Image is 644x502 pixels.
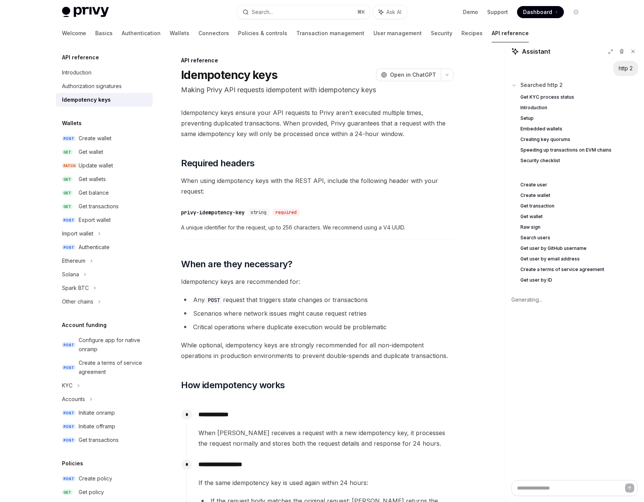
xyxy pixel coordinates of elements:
[181,68,277,82] h1: Idempotency keys
[62,245,76,250] span: POST
[79,336,148,354] div: Configure app for native onramp
[62,342,76,348] span: POST
[181,223,454,232] span: A unique identifier for the request, up to 256 characters. We recommend using a V4 UUID.
[56,333,153,356] a: POSTConfigure app for native onramp
[181,209,245,216] div: privy-idempotency-key
[62,284,89,293] div: Spark BTC
[520,147,611,153] span: Speeding up transactions on EVM chains
[62,177,73,182] span: GET
[79,202,119,211] div: Get transactions
[56,66,153,79] a: Introduction
[181,308,454,319] li: Scenarios where network issues might cause request retries
[56,240,153,254] a: POSTAuthenticate
[56,132,153,145] a: POSTCreate wallet
[62,459,83,468] h5: Policies
[79,422,115,431] div: Initiate offramp
[62,190,73,196] span: GET
[570,6,582,18] button: Toggle dark mode
[520,235,550,241] span: Search users
[62,68,91,77] div: Introduction
[517,6,564,18] a: Dashboard
[56,186,153,200] a: GETGet balance
[520,94,574,100] span: Get KYC process status
[520,212,638,221] a: Get wallet
[62,321,107,330] h5: Account funding
[386,8,401,16] span: Ask AI
[181,340,454,361] span: While optional, idempotency keys are strongly recommended for all non-idempotent operations in pr...
[520,201,638,211] a: Get transaction
[520,233,638,242] a: Search users
[619,65,633,72] div: http 2
[296,24,364,42] a: Transaction management
[520,266,604,273] span: Create a terms of service agreement
[520,254,638,263] a: Get user by email address
[520,192,550,198] span: Create wallet
[79,215,111,225] div: Export wallet
[79,488,104,497] div: Get policy
[62,410,76,416] span: POST
[520,180,638,189] a: Create user
[520,214,543,220] span: Get wallet
[122,24,161,42] a: Authentication
[198,428,453,449] span: When [PERSON_NAME] receives a request with a new idempotency key, it processes the request normal...
[62,136,76,141] span: POST
[520,245,587,251] span: Get user by GitHub username
[56,159,153,172] a: PATCHUpdate wallet
[79,243,110,252] div: Authenticate
[272,209,300,216] div: required
[520,105,547,111] span: Introduction
[520,277,552,283] span: Get user by ID
[56,356,153,379] a: POSTCreate a terms of service agreement
[520,203,554,209] span: Get transaction
[62,163,77,169] span: PATCH
[520,81,563,89] span: Searched http 2
[520,93,638,102] a: Get KYC process status
[181,379,285,391] span: How idempotency works
[461,24,483,42] a: Recipes
[62,95,111,104] div: Idempotency keys
[237,5,370,19] button: Search...⌘K
[520,224,540,230] span: Raw sign
[520,256,580,262] span: Get user by email address
[520,191,638,200] a: Create wallet
[62,204,73,209] span: GET
[522,47,550,56] span: Assistant
[56,79,153,93] a: Authorization signatures
[181,258,293,270] span: When are they necessary?
[520,114,638,123] a: Setup
[62,381,73,390] div: KYC
[170,24,189,42] a: Wallets
[520,158,560,164] span: Security checklist
[523,8,552,16] span: Dashboard
[62,476,76,482] span: POST
[520,156,638,165] a: Security checklist
[56,213,153,227] a: POSTExport wallet
[520,103,638,112] a: Introduction
[520,126,562,132] span: Embedded wallets
[181,57,454,64] div: API reference
[625,483,634,493] button: Send message
[181,276,454,287] span: Idempotency keys are recommended for:
[79,161,113,170] div: Update wallet
[520,244,638,253] a: Get user by GitHub username
[198,24,229,42] a: Connectors
[487,8,508,16] a: Support
[511,290,638,310] div: Generating...
[492,24,529,42] a: API reference
[56,433,153,447] a: POSTGet transactions
[520,124,638,133] a: Embedded wallets
[62,297,93,306] div: Other chains
[79,134,111,143] div: Create wallet
[62,217,76,223] span: POST
[373,5,407,19] button: Ask AI
[181,85,454,95] p: Making Privy API requests idempotent with idempotency keys
[520,146,638,155] a: Speeding up transactions on EVM chains
[357,9,365,15] span: ⌘ K
[56,485,153,499] a: GETGet policy
[56,93,153,107] a: Idempotency keys
[95,24,113,42] a: Basics
[520,276,638,285] a: Get user by ID
[79,147,103,156] div: Get wallet
[62,119,82,128] h5: Wallets
[62,490,73,495] span: GET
